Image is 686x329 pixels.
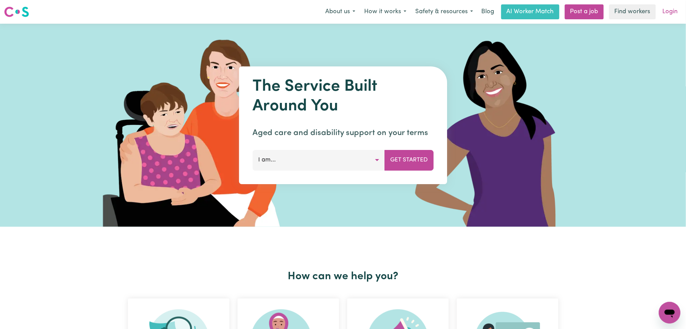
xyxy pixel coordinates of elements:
h2: How can we help you? [124,270,562,283]
a: Login [659,4,682,19]
button: How it works [360,5,411,19]
a: Blog [478,4,499,19]
p: Aged care and disability support on your terms [252,127,434,139]
h1: The Service Built Around You [252,77,434,116]
button: Safety & resources [411,5,478,19]
a: Find workers [609,4,656,19]
a: Post a job [565,4,604,19]
img: Careseekers logo [4,6,29,18]
button: About us [321,5,360,19]
iframe: Button to launch messaging window [659,302,681,324]
button: I am... [252,150,385,170]
a: Careseekers logo [4,4,29,20]
a: AI Worker Match [501,4,559,19]
button: Get Started [384,150,434,170]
